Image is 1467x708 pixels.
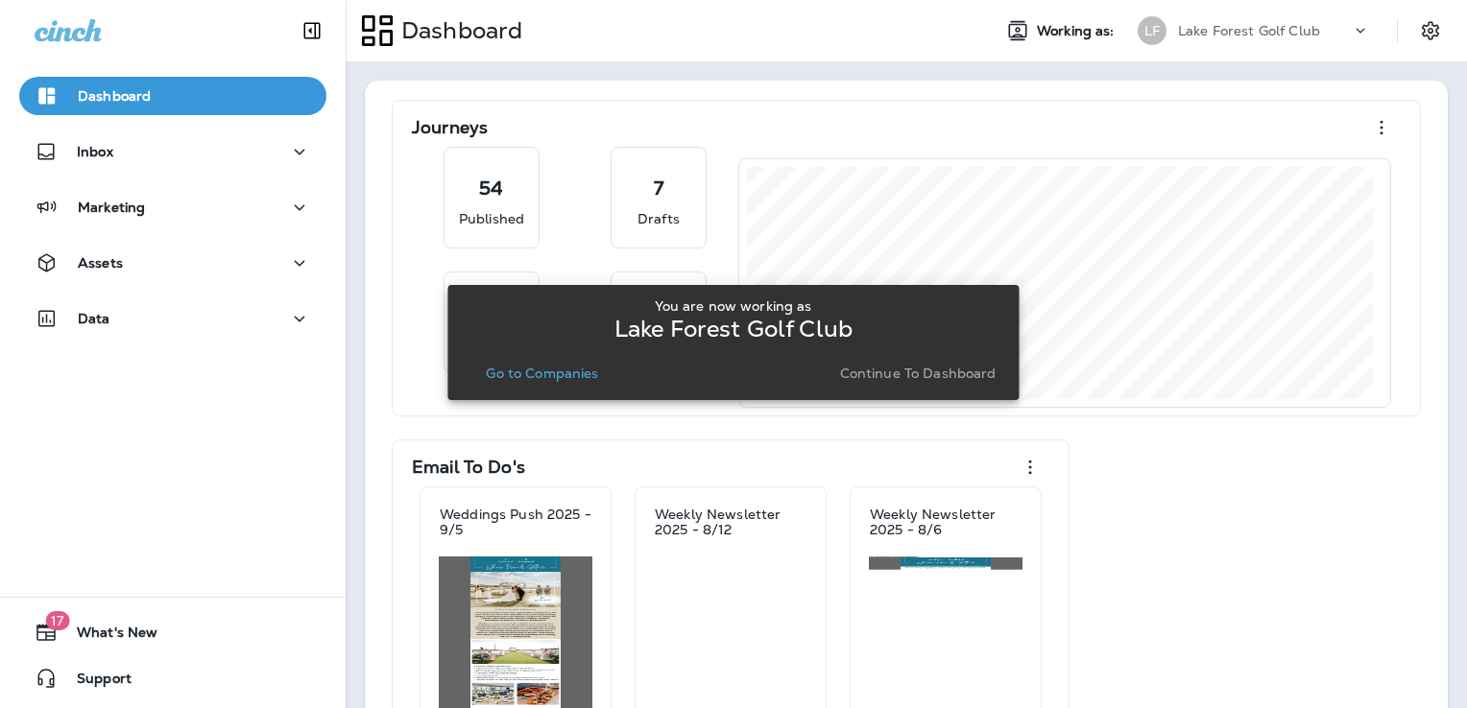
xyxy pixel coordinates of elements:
[78,200,145,215] p: Marketing
[486,366,598,381] p: Go to Companies
[394,16,522,45] p: Dashboard
[832,360,1004,387] button: Continue to Dashboard
[19,132,326,171] button: Inbox
[412,458,525,477] p: Email To Do's
[840,366,997,381] p: Continue to Dashboard
[19,244,326,282] button: Assets
[45,611,69,630] span: 17
[655,298,811,314] p: You are now working as
[1138,16,1166,45] div: LF
[58,671,132,694] span: Support
[19,188,326,226] button: Marketing
[78,311,110,326] p: Data
[478,360,606,387] button: Go to Companies
[614,321,853,337] p: Lake Forest Golf Club
[1037,23,1118,39] span: Working as:
[77,144,113,159] p: Inbox
[412,118,488,137] p: Journeys
[440,507,591,537] p: Weddings Push 2025 - 9/5
[19,299,326,338] button: Data
[78,88,151,104] p: Dashboard
[1413,13,1448,48] button: Settings
[58,625,157,648] span: What's New
[1178,23,1320,38] p: Lake Forest Golf Club
[285,12,339,50] button: Collapse Sidebar
[78,255,123,271] p: Assets
[19,613,326,651] button: 17What's New
[19,77,326,115] button: Dashboard
[19,659,326,697] button: Support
